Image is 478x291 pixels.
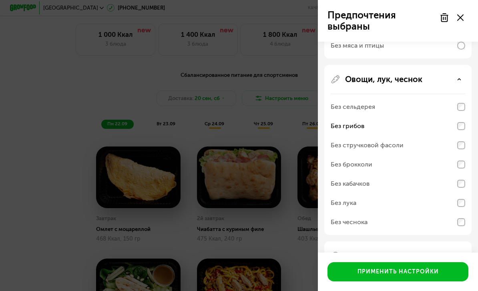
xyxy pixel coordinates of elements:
[327,10,435,32] p: Предпочтения выбраны
[331,121,364,131] div: Без грибов
[331,198,356,208] div: Без лука
[331,179,370,189] div: Без кабачков
[331,102,375,112] div: Без сельдерея
[327,262,468,281] button: Применить настройки
[331,41,384,50] div: Без мяса и птицы
[331,160,372,169] div: Без брокколи
[331,140,404,150] div: Без стручковой фасоли
[331,217,368,227] div: Без чеснока
[345,74,422,84] p: Овощи, лук, чеснок
[357,268,439,276] div: Применить настройки
[345,251,402,261] p: Гарниры, каши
